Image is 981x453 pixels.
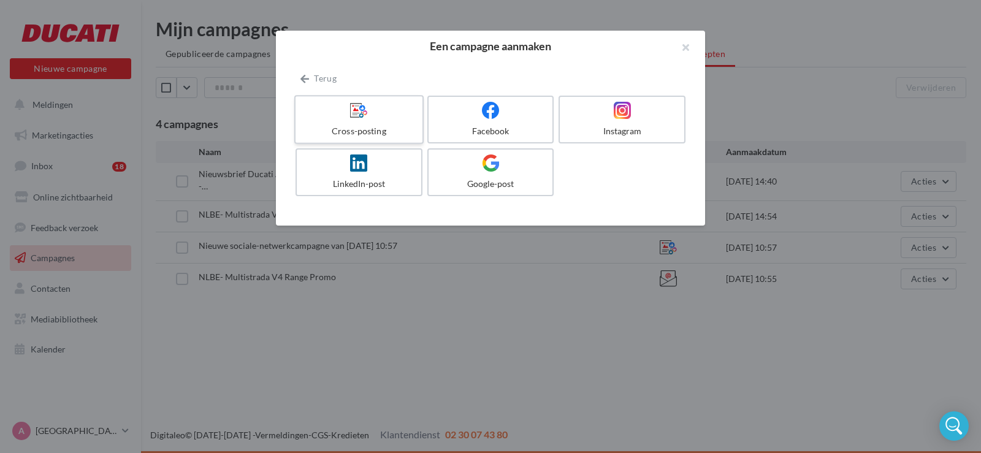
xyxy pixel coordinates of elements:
button: Terug [296,71,342,86]
div: Facebook [433,125,548,137]
h2: Een campagne aanmaken [296,40,685,51]
div: LinkedIn-post [302,178,416,190]
div: Instagram [565,125,679,137]
div: Cross-posting [300,125,417,137]
div: Open Intercom Messenger [939,411,969,441]
div: Google-post [433,178,548,190]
